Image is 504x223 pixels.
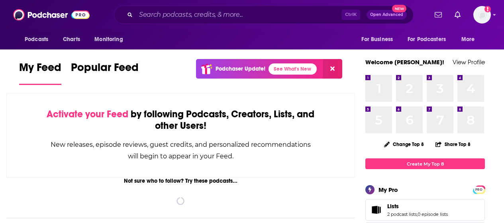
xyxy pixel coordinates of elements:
[63,34,80,45] span: Charts
[365,199,485,221] span: Lists
[387,203,448,210] a: Lists
[431,8,445,22] a: Show notifications dropdown
[370,13,403,17] span: Open Advanced
[89,32,133,47] button: open menu
[368,204,384,215] a: Lists
[94,34,123,45] span: Monitoring
[19,32,59,47] button: open menu
[484,6,491,12] svg: Add a profile image
[456,32,485,47] button: open menu
[435,136,471,152] button: Share Top 8
[387,211,417,217] a: 2 podcast lists
[341,10,360,20] span: Ctrl K
[451,8,464,22] a: Show notifications dropdown
[58,32,85,47] a: Charts
[47,109,315,132] div: by following Podcasts, Creators, Lists, and other Users!
[402,32,457,47] button: open menu
[216,65,265,72] p: Podchaser Update!
[25,34,48,45] span: Podcasts
[474,186,484,192] a: PRO
[47,139,315,162] div: New releases, episode reviews, guest credits, and personalized recommendations will begin to appe...
[379,139,429,149] button: Change Top 8
[365,58,444,66] a: Welcome [PERSON_NAME]!
[418,211,448,217] a: 0 episode lists
[473,6,491,24] button: Show profile menu
[473,6,491,24] span: Logged in as mresewehr
[367,10,407,20] button: Open AdvancedNew
[13,7,90,22] img: Podchaser - Follow, Share and Rate Podcasts
[19,61,61,79] span: My Feed
[114,6,414,24] div: Search podcasts, credits, & more...
[71,61,139,85] a: Popular Feed
[6,178,355,184] div: Not sure who to follow? Try these podcasts...
[408,34,446,45] span: For Podcasters
[387,203,399,210] span: Lists
[269,63,317,75] a: See What's New
[473,6,491,24] img: User Profile
[361,34,393,45] span: For Business
[356,32,403,47] button: open menu
[71,61,139,79] span: Popular Feed
[19,61,61,85] a: My Feed
[392,5,406,12] span: New
[461,34,475,45] span: More
[136,8,341,21] input: Search podcasts, credits, & more...
[47,108,128,120] span: Activate your Feed
[365,158,485,169] a: Create My Top 8
[453,58,485,66] a: View Profile
[378,186,398,193] div: My Pro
